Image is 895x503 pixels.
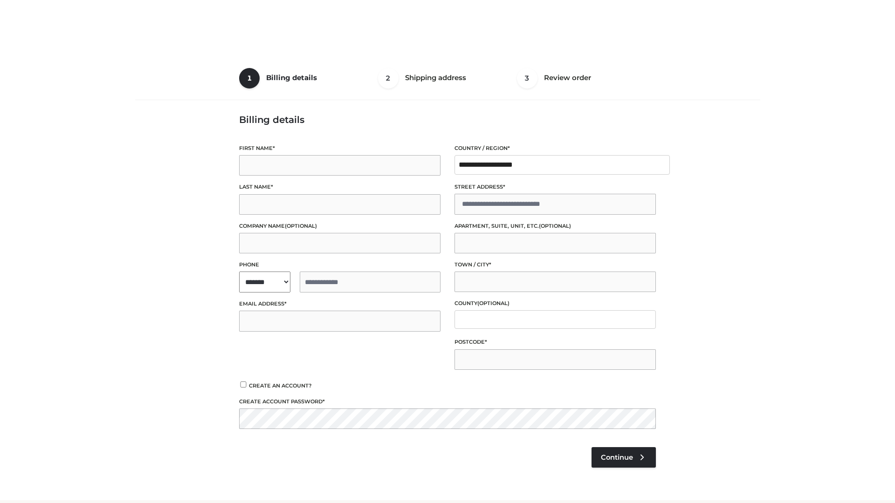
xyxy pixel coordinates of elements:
span: 1 [239,68,260,88]
span: Billing details [266,73,317,82]
label: Street address [454,183,656,191]
h3: Billing details [239,114,656,125]
label: Phone [239,260,441,269]
label: Town / City [454,260,656,269]
label: Company name [239,222,441,231]
label: County [454,299,656,308]
span: Shipping address [405,73,466,82]
span: Create an account? [249,382,312,389]
span: (optional) [285,223,317,229]
a: Continue [592,447,656,468]
span: 2 [378,68,399,88]
span: 3 [517,68,537,88]
label: Email address [239,299,441,308]
label: First name [239,144,441,153]
label: Create account password [239,397,656,406]
span: (optional) [539,223,571,229]
label: Country / Region [454,144,656,153]
span: Review order [544,73,591,82]
label: Last name [239,183,441,191]
label: Apartment, suite, unit, etc. [454,222,656,231]
label: Postcode [454,338,656,347]
span: Continue [601,453,633,462]
span: (optional) [477,300,509,306]
input: Create an account? [239,381,248,387]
